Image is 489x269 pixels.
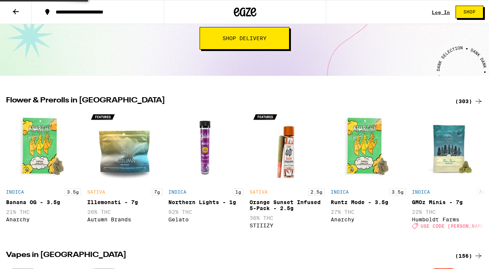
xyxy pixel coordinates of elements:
h2: Vapes in [GEOGRAPHIC_DATA] [6,251,446,260]
div: Runtz Mode - 3.5g [331,199,406,205]
div: Northern Lights - 1g [168,199,244,205]
div: Gelato [168,216,244,222]
a: (156) [455,251,483,260]
div: Humboldt Farms [412,216,487,222]
a: Shop [450,6,489,18]
div: Autumn Brands [87,216,162,222]
button: Shop [456,6,483,18]
p: 92% THC [168,209,244,215]
h2: Flower & Prerolls in [GEOGRAPHIC_DATA] [6,97,446,106]
img: Humboldt Farms - GMOz Minis - 7g [412,110,487,185]
div: Illemonati - 7g [87,199,162,205]
p: 2.5g [308,188,325,195]
img: Anarchy - Runtz Mode - 3.5g [331,110,406,185]
p: 21% THC [6,209,81,215]
p: 1g [233,188,244,195]
div: Open page for Northern Lights - 1g from Gelato [168,110,244,233]
img: Anarchy - Banana OG - 3.5g [6,110,81,185]
p: 7g [152,188,162,195]
img: Gelato - Northern Lights - 1g [168,110,244,185]
button: Shop Delivery [200,27,289,50]
p: 3.5g [389,188,406,195]
div: GMOz Minis - 7g [412,199,487,205]
img: Autumn Brands - Illemonati - 7g [87,110,162,185]
div: Anarchy [331,216,406,222]
span: USE CODE [PERSON_NAME] [421,223,487,228]
p: 26% THC [87,209,162,215]
p: 3.5g [65,188,81,195]
p: 7g [477,188,487,195]
a: (303) [455,97,483,106]
img: STIIIZY - Orange Sunset Infused 5-Pack - 2.5g [250,110,325,185]
p: 22% THC [412,209,487,215]
div: Open page for Illemonati - 7g from Autumn Brands [87,110,162,233]
div: Open page for Orange Sunset Infused 5-Pack - 2.5g from STIIIZY [250,110,325,233]
div: Banana OG - 3.5g [6,199,81,205]
p: 36% THC [250,215,325,221]
p: 27% THC [331,209,406,215]
a: Log In [432,10,450,15]
p: INDICA [168,189,186,194]
div: Open page for Banana OG - 3.5g from Anarchy [6,110,81,233]
p: SATIVA [87,189,105,194]
div: Open page for GMOz Minis - 7g from Humboldt Farms [412,110,487,233]
span: Shop [463,10,475,14]
span: Hi. Need any help? [5,5,54,11]
span: Shop Delivery [223,36,266,41]
p: INDICA [412,189,430,194]
div: Anarchy [6,216,81,222]
p: INDICA [331,189,349,194]
div: STIIIZY [250,222,325,228]
div: Orange Sunset Infused 5-Pack - 2.5g [250,199,325,211]
p: SATIVA [250,189,268,194]
div: Open page for Runtz Mode - 3.5g from Anarchy [331,110,406,233]
p: INDICA [6,189,24,194]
